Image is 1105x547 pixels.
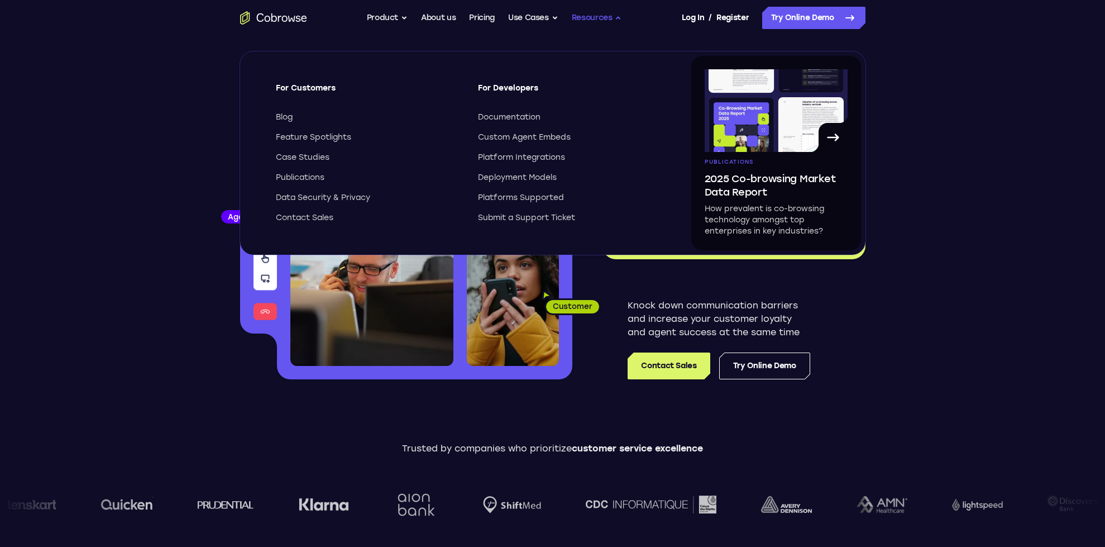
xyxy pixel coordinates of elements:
img: Shiftmed [483,496,541,513]
img: Klarna [299,498,349,511]
img: A customer holding their phone [467,234,559,366]
p: How prevalent is co-browsing technology amongst top enterprises in key industries? [705,203,848,237]
span: Case Studies [276,152,329,163]
img: A page from the browsing market ebook [705,69,848,152]
span: Custom Agent Embeds [478,132,571,143]
p: Knock down communication barriers and increase your customer loyalty and agent success at the sam... [628,299,810,339]
span: For Developers [478,83,660,103]
a: Feature Spotlights [276,132,458,143]
button: Use Cases [508,7,558,29]
a: Go to the home page [240,11,307,25]
span: customer service excellence [572,443,703,454]
a: About us [421,7,456,29]
span: Feature Spotlights [276,132,351,143]
span: Blog [276,112,293,123]
a: Platforms Supported [478,192,660,203]
a: Contact Sales [276,212,458,223]
a: Documentation [478,112,660,123]
a: Register [716,7,749,29]
a: Try Online Demo [762,7,865,29]
span: Deployment Models [478,172,557,183]
span: Platforms Supported [478,192,564,203]
a: Case Studies [276,152,458,163]
img: avery-dennison [761,496,812,513]
span: 2025 Co-browsing Market Data Report [705,172,848,199]
img: Lightspeed [952,498,1003,510]
span: For Customers [276,83,458,103]
a: Blog [276,112,458,123]
img: CDC Informatique [586,496,716,513]
a: Custom Agent Embeds [478,132,660,143]
img: prudential [198,500,254,509]
a: Deployment Models [478,172,660,183]
span: Data Security & Privacy [276,192,370,203]
a: Submit a Support Ticket [478,212,660,223]
a: Platform Integrations [478,152,660,163]
img: AMN Healthcare [857,496,907,513]
a: Data Security & Privacy [276,192,458,203]
a: Log In [682,7,704,29]
span: Contact Sales [276,212,333,223]
span: Publications [705,159,754,165]
a: Pricing [469,7,495,29]
span: Platform Integrations [478,152,565,163]
span: Publications [276,172,324,183]
button: Resources [572,7,622,29]
a: Try Online Demo [719,353,810,379]
span: Submit a Support Ticket [478,212,575,223]
img: A customer support agent talking on the phone [290,167,453,366]
img: Aion Bank [394,482,439,527]
span: Documentation [478,112,540,123]
button: Product [367,7,408,29]
a: Contact Sales [628,353,710,379]
a: Publications [276,172,458,183]
span: / [709,11,712,25]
